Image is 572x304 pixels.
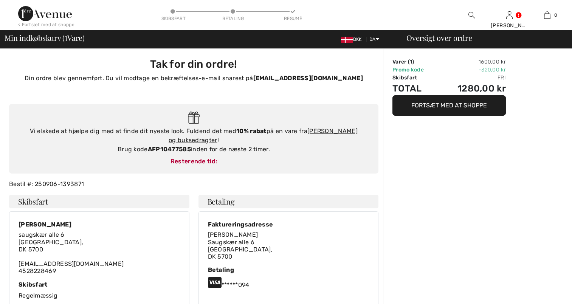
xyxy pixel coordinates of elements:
[19,281,180,288] div: Skibsfart
[392,59,412,65] font: Varer (
[67,33,85,43] font: Vare)
[468,11,475,20] img: Søg på hjemmesiden
[171,158,217,165] font: Resterende tid:
[9,195,189,208] h4: Skibsfart
[437,58,506,66] td: 1600,00 kr
[529,11,566,20] a: 0
[161,15,184,22] div: Skibsfart
[554,12,557,19] span: 0
[188,112,200,124] img: Gift.svg
[208,221,273,228] div: Faktureringsadresse
[506,11,513,19] a: Sign In
[253,74,363,82] strong: [EMAIL_ADDRESS][DOMAIN_NAME]
[341,37,365,42] span: DKK
[18,21,74,28] div: < Fortsæt med at shoppe
[208,266,369,273] div: Betaling
[208,231,258,238] span: [PERSON_NAME]
[208,239,273,260] span: Saugskær alle 6 [GEOGRAPHIC_DATA], DK 5700
[506,11,513,20] img: Mine oplysninger
[14,74,374,83] p: Din ordre blev gennemført. Du vil modtage en bekræftelses-e-mail snarest på
[341,37,353,43] img: Danske kroner
[222,15,244,22] div: Betaling
[19,231,83,253] span: saugskær alle 6 [GEOGRAPHIC_DATA], DK 5700
[148,146,191,153] strong: AFP10477585
[19,221,124,228] div: [PERSON_NAME]
[392,95,506,116] button: Fortsæt med at shoppe
[14,58,374,71] h3: Tak for din ordre!
[18,6,72,21] img: 1ère Avenue
[19,231,124,275] font: [EMAIL_ADDRESS][DOMAIN_NAME] 4528228469
[198,195,379,208] h4: Betaling
[392,66,437,74] td: Promo kode
[282,15,304,22] div: Resumé
[369,37,376,42] font: DA
[392,74,437,82] td: Skibsfart
[19,292,57,299] font: Regelmæssig
[437,82,506,95] td: 1280,00 kr
[5,33,65,43] font: Min indkøbskurv (
[437,74,506,82] td: Fri
[65,32,67,42] span: 1
[397,34,567,42] div: Oversigt over ordre
[392,82,437,95] td: Total
[410,59,412,65] span: 1
[17,127,371,154] div: Vi elskede at hjælpe dig med at finde dit nyeste look. Fuldend det med på en vare fra ! Brug kode...
[5,180,383,189] div: Bestil #: 250906-1393871
[544,11,550,20] img: Til indkøbskurven
[236,127,267,135] strong: 10% rabat
[491,22,528,29] div: [PERSON_NAME]
[392,58,437,66] td: )
[437,66,506,74] td: -320,00 kr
